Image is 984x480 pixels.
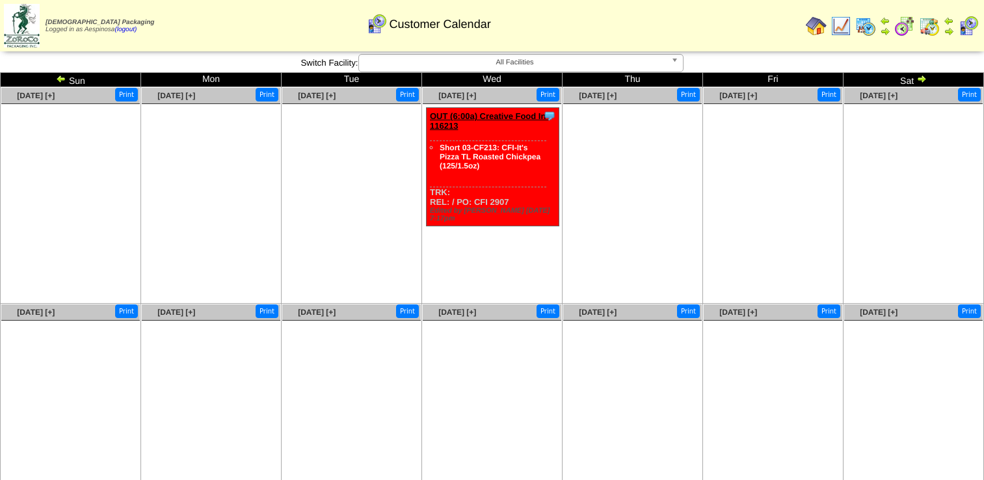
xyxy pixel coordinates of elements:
[543,109,556,122] img: Tooltip
[438,308,476,317] a: [DATE] [+]
[364,55,666,70] span: All Facilities
[919,16,940,36] img: calendarinout.gif
[17,91,55,100] a: [DATE] [+]
[56,73,66,84] img: arrowleft.gif
[579,91,617,100] a: [DATE] [+]
[880,26,890,36] img: arrowright.gif
[579,308,617,317] a: [DATE] [+]
[958,88,981,101] button: Print
[860,308,898,317] a: [DATE] [+]
[422,73,563,87] td: Wed
[440,143,540,170] a: Short 03-CF213: CFI-It's Pizza TL Roasted Chickpea (125/1.5oz)
[563,73,703,87] td: Thu
[677,88,700,101] button: Print
[844,73,984,87] td: Sat
[1,73,141,87] td: Sun
[430,207,559,222] div: Edited by [PERSON_NAME] [DATE] 7:17pm
[114,26,137,33] a: (logout)
[157,91,195,100] a: [DATE] [+]
[944,16,954,26] img: arrowleft.gif
[958,16,979,36] img: calendarcustomer.gif
[396,88,419,101] button: Print
[256,88,278,101] button: Print
[537,304,559,318] button: Print
[46,19,154,33] span: Logged in as Aespinosa
[818,304,840,318] button: Print
[719,308,757,317] a: [DATE] [+]
[256,304,278,318] button: Print
[806,16,827,36] img: home.gif
[537,88,559,101] button: Print
[46,19,154,26] span: [DEMOGRAPHIC_DATA] Packaging
[4,4,40,47] img: zoroco-logo-small.webp
[298,91,336,100] a: [DATE] [+]
[944,26,954,36] img: arrowright.gif
[298,308,336,317] a: [DATE] [+]
[390,18,491,31] span: Customer Calendar
[427,108,559,226] div: TRK: REL: / PO: CFI 2907
[115,304,138,318] button: Print
[282,73,422,87] td: Tue
[677,304,700,318] button: Print
[880,16,890,26] img: arrowleft.gif
[958,304,981,318] button: Print
[115,88,138,101] button: Print
[719,91,757,100] a: [DATE] [+]
[831,16,851,36] img: line_graph.gif
[17,308,55,317] a: [DATE] [+]
[894,16,915,36] img: calendarblend.gif
[703,73,844,87] td: Fri
[430,111,549,131] a: OUT (6:00a) Creative Food In-116213
[396,304,419,318] button: Print
[860,91,898,100] a: [DATE] [+]
[916,73,927,84] img: arrowright.gif
[855,16,876,36] img: calendarprod.gif
[438,91,476,100] a: [DATE] [+]
[157,308,195,317] a: [DATE] [+]
[366,14,387,34] img: calendarcustomer.gif
[141,73,282,87] td: Mon
[818,88,840,101] button: Print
